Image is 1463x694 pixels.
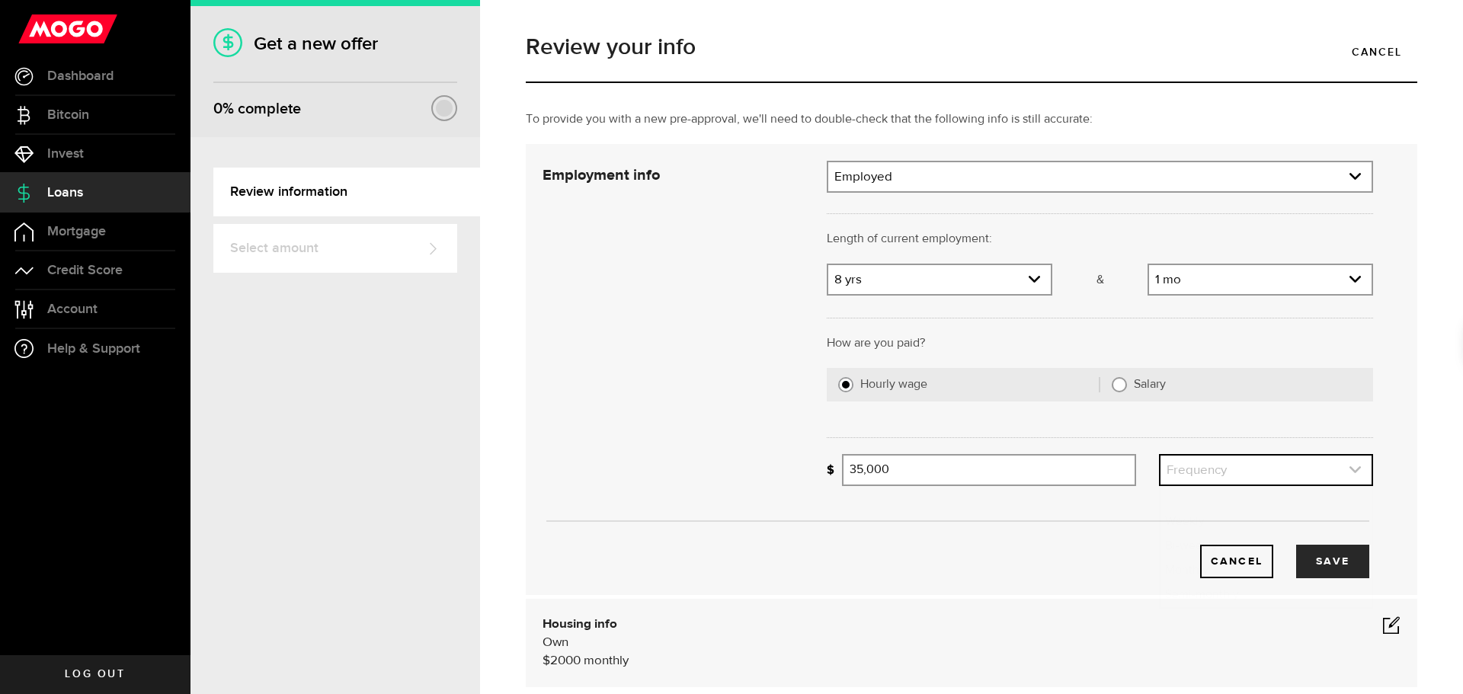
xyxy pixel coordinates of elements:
[543,618,617,631] b: Housing info
[860,377,1100,392] label: Hourly wage
[47,147,84,161] span: Invest
[1160,510,1372,534] li: Weekly
[65,669,125,680] span: Log out
[213,224,457,273] a: Select amount
[584,654,629,667] span: monthly
[47,342,140,356] span: Help & Support
[47,264,123,277] span: Credit Score
[47,108,89,122] span: Bitcoin
[1112,377,1127,392] input: Salary
[1052,271,1147,289] p: &
[526,110,1417,129] p: To provide you with a new pre-approval, we'll need to double-check that the following info is sti...
[213,100,222,118] span: 0
[543,168,660,183] strong: Employment info
[1134,377,1362,392] label: Salary
[838,377,853,392] input: Hourly wage
[526,36,1417,59] h1: Review your info
[1149,265,1372,294] a: expand select
[828,162,1372,191] a: expand select
[1160,534,1372,558] li: Bi-weekly
[47,302,98,316] span: Account
[1160,583,1372,607] li: Semi-monthly
[543,654,550,667] span: $
[543,636,568,649] span: Own
[47,69,114,83] span: Dashboard
[1337,36,1417,68] a: Cancel
[1160,558,1372,583] li: Monthly
[213,95,301,123] div: % complete
[213,33,457,55] h1: Get a new offer
[12,6,58,52] button: Open LiveChat chat widget
[827,334,1373,353] p: How are you paid?
[827,230,1373,248] p: Length of current employment:
[213,168,480,216] a: Review information
[47,186,83,200] span: Loans
[1160,485,1372,510] li: Frequency
[550,654,581,667] span: 2000
[1160,456,1372,485] a: expand select
[828,265,1051,294] a: expand select
[47,225,106,238] span: Mortgage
